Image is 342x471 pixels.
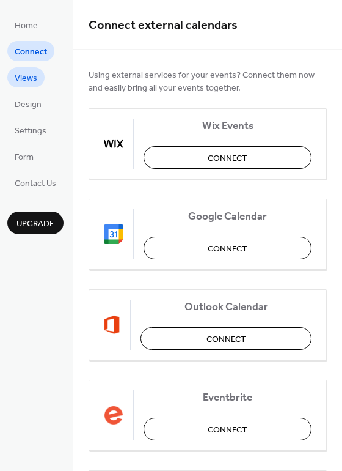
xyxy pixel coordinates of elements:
span: Connect [208,424,247,437]
span: Connect [208,152,247,165]
span: Eventbrite [144,391,311,404]
img: outlook [104,315,120,335]
button: Connect [144,237,311,259]
span: Home [15,20,38,32]
a: Connect [7,41,54,61]
button: Connect [144,418,311,440]
a: Form [7,146,41,166]
span: Upgrade [16,218,54,231]
span: Connect external calendars [89,13,238,37]
span: Form [15,151,34,164]
button: Upgrade [7,212,64,234]
img: eventbrite [104,406,123,425]
button: Connect [140,327,311,350]
a: Design [7,94,49,114]
span: Wix Events [144,120,311,133]
img: wix [104,134,123,154]
a: Settings [7,120,54,140]
span: Using external services for your events? Connect them now and easily bring all your events together. [89,69,327,95]
span: Google Calendar [144,210,311,223]
span: Design [15,98,42,111]
a: Home [7,15,45,35]
span: Contact Us [15,177,56,190]
span: Settings [15,125,46,138]
span: Outlook Calendar [140,301,311,314]
a: Contact Us [7,172,64,193]
span: Connect [206,333,246,346]
span: Connect [15,46,47,59]
a: Views [7,67,45,87]
img: google [104,224,123,244]
span: Views [15,72,37,85]
button: Connect [144,146,311,169]
span: Connect [208,243,247,256]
